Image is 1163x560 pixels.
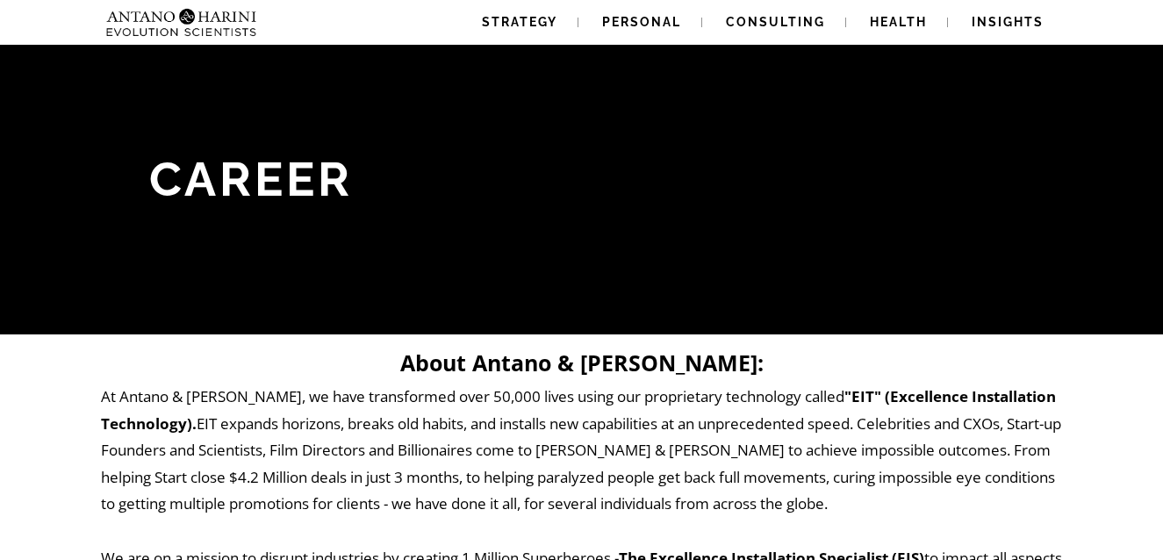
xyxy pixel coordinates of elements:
[482,15,557,29] span: Strategy
[602,15,681,29] span: Personal
[726,15,825,29] span: Consulting
[149,151,353,207] span: Career
[972,15,1044,29] span: Insights
[400,348,764,377] strong: About Antano & [PERSON_NAME]:
[870,15,927,29] span: Health
[101,386,1056,434] strong: "EIT" (Excellence Installation Technology).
